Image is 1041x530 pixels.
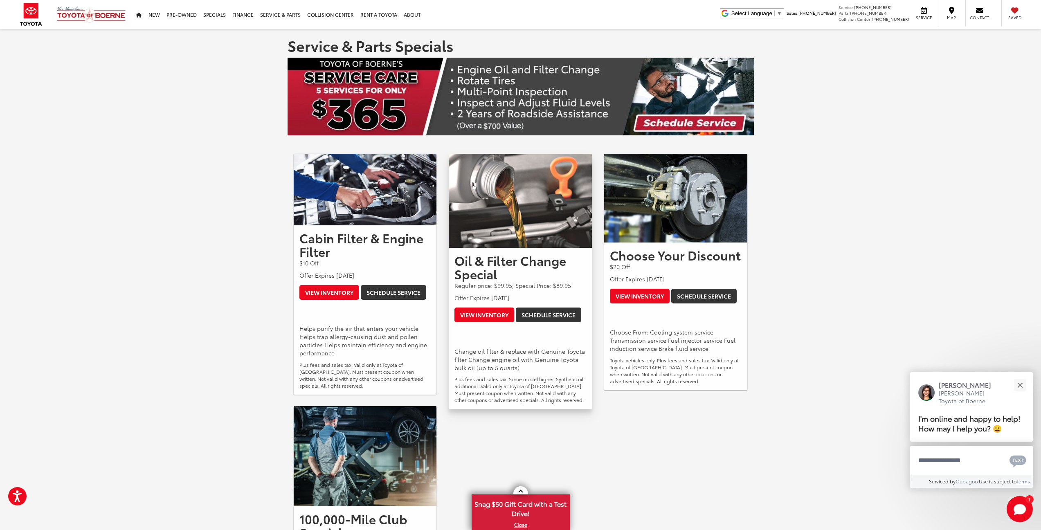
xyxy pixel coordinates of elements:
[970,15,989,20] span: Contact
[1016,478,1030,485] a: Terms
[787,10,797,16] span: Sales
[454,347,586,372] p: Change oil filter & replace with Genuine Toyota filter Change engine oil with Genuine Toyota bulk...
[610,308,694,323] iframe: Send To Google Pay
[850,10,888,16] span: [PHONE_NUMBER]
[1010,454,1026,467] svg: Text
[915,15,933,20] span: Service
[939,380,999,389] p: [PERSON_NAME]
[299,305,383,320] iframe: Send To Google Pay
[454,375,586,403] p: Plus fees and sales tax. Some model higher. Synthetic oil additional. Valid only at Toyota of [GE...
[979,478,1016,485] span: Use is subject to
[454,308,514,322] a: View Inventory
[872,16,909,22] span: [PHONE_NUMBER]
[299,259,431,267] p: $10 Off
[454,254,586,281] h2: Oil & Filter Change Special
[299,324,431,357] p: Helps purify the air that enters your vehicle Helps trap allergy-causing dust and pollen particle...
[929,478,956,485] span: Serviced by
[942,15,960,20] span: Map
[610,275,742,283] p: Offer Expires [DATE]
[299,361,431,389] p: Plus fees and sales tax. Valid only at Toyota of [GEOGRAPHIC_DATA]. Must present coupon when writ...
[777,10,782,16] span: ▼
[610,289,670,303] a: View Inventory
[288,37,754,54] h1: Service & Parts Specials
[299,231,431,258] h2: Cabin Filter & Engine Filter
[294,406,437,506] img: 100,000-Mile Club Special
[516,308,581,322] a: Schedule Service
[472,495,569,520] span: Snag $50 Gift Card with a Test Drive!
[56,6,126,23] img: Vic Vaughan Toyota of Boerne
[798,10,836,16] span: [PHONE_NUMBER]
[299,285,359,300] a: View Inventory
[839,4,853,10] span: Service
[671,289,737,303] a: Schedule Service
[610,263,742,271] p: $20 Off
[854,4,892,10] span: [PHONE_NUMBER]
[1007,451,1029,469] button: Chat with SMS
[449,154,592,248] img: Oil & Filter Change Special
[839,16,870,22] span: Collision Center
[774,10,775,16] span: ​
[1011,376,1029,394] button: Close
[731,10,782,16] a: Select Language​
[1007,496,1033,522] svg: Start Chat
[910,372,1033,488] div: Close[PERSON_NAME][PERSON_NAME] Toyota of BoerneI'm online and happy to help! How may I help you?...
[610,328,742,353] p: Choose From: Cooling system service Transmission service Fuel injector service Fuel induction ser...
[939,389,999,405] p: [PERSON_NAME] Toyota of Boerne
[1006,15,1024,20] span: Saved
[454,281,586,290] p: Regular price: $99.95; Special Price: $89.95
[454,294,586,302] p: Offer Expires [DATE]
[288,58,754,135] img: New Service Care Banner
[910,446,1033,475] textarea: Type your message
[454,327,538,342] iframe: Send To Google Pay
[956,478,979,485] a: Gubagoo.
[604,154,747,243] img: Choose Your Discount
[610,248,742,262] h2: Choose Your Discount
[294,154,437,225] img: Cabin Filter & Engine Filter
[361,285,426,300] a: Schedule Service
[1028,497,1030,501] span: 1
[731,10,772,16] span: Select Language
[918,413,1021,433] span: I'm online and happy to help! How may I help you? 😀
[299,271,431,279] p: Offer Expires [DATE]
[839,10,849,16] span: Parts
[1007,496,1033,522] button: Toggle Chat Window
[610,357,742,384] p: Toyota vehicles only. Plus fees and sales tax. Valid only at Toyota of [GEOGRAPHIC_DATA]. Must pr...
